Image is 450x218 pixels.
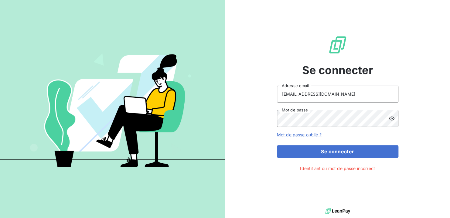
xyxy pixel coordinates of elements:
img: Logo LeanPay [328,35,347,55]
img: logo [325,206,350,216]
input: placeholder [277,86,398,103]
button: Se connecter [277,145,398,158]
span: Identifiant ou mot de passe incorrect [300,165,375,172]
span: Se connecter [302,62,373,78]
a: Mot de passe oublié ? [277,132,322,137]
